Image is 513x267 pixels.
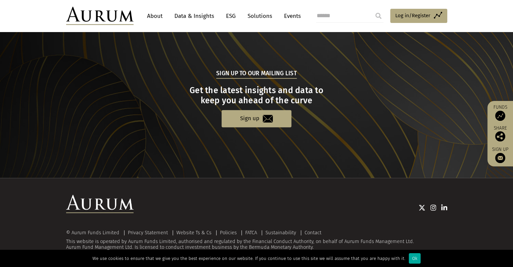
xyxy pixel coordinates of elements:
[176,230,211,236] a: Website Ts & Cs
[216,69,297,79] h5: Sign up to our mailing list
[66,230,447,250] div: This website is operated by Aurum Funds Limited, authorised and regulated by the Financial Conduc...
[66,195,134,213] img: Aurum Logo
[419,204,425,211] img: Twitter icon
[245,230,257,236] a: FATCA
[491,126,510,141] div: Share
[305,230,321,236] a: Contact
[265,230,296,236] a: Sustainability
[67,85,446,106] h3: Get the latest insights and data to keep you ahead of the curve
[281,10,301,22] a: Events
[491,146,510,163] a: Sign up
[66,230,123,235] div: © Aurum Funds Limited
[222,110,291,127] a: Sign up
[495,111,505,121] img: Access Funds
[441,204,447,211] img: Linkedin icon
[430,204,436,211] img: Instagram icon
[171,10,218,22] a: Data & Insights
[144,10,166,22] a: About
[395,11,430,20] span: Log in/Register
[244,10,276,22] a: Solutions
[390,9,447,23] a: Log in/Register
[409,253,421,264] div: Ok
[491,104,510,121] a: Funds
[128,230,168,236] a: Privacy Statement
[495,131,505,141] img: Share this post
[372,9,385,23] input: Submit
[220,230,237,236] a: Policies
[495,153,505,163] img: Sign up to our newsletter
[223,10,239,22] a: ESG
[66,7,134,25] img: Aurum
